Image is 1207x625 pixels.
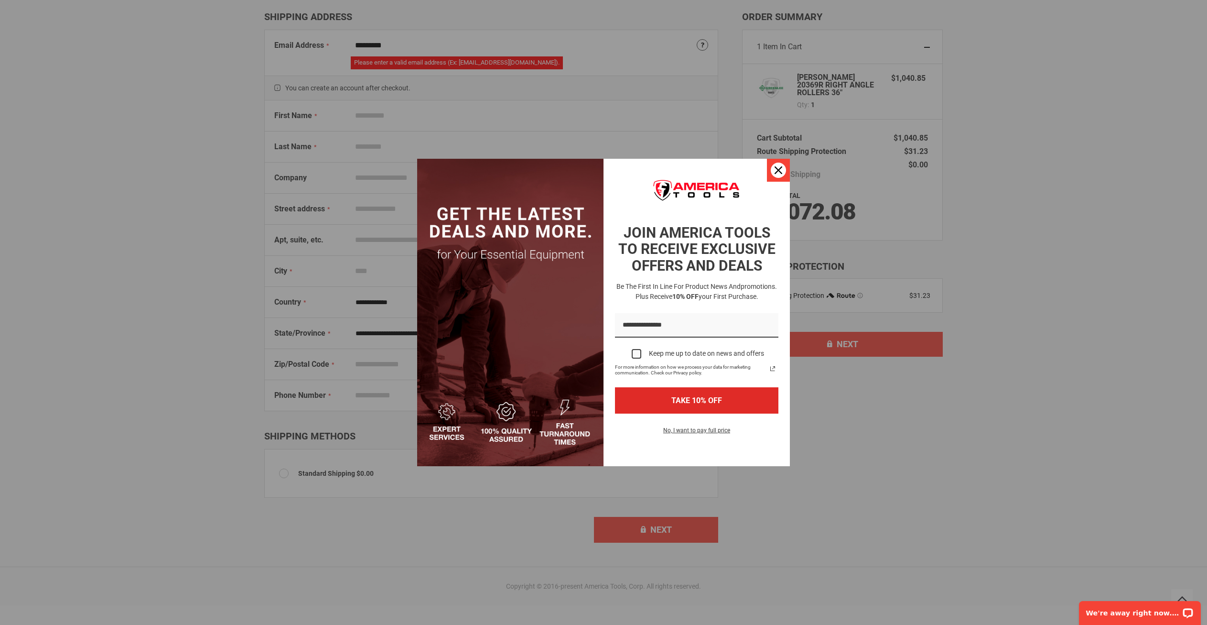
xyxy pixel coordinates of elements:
[613,282,780,302] h3: Be the first in line for product news and
[656,425,738,441] button: No, I want to pay full price
[649,350,764,358] div: Keep me up to date on news and offers
[1073,595,1207,625] iframe: LiveChat chat widget
[775,166,782,174] svg: close icon
[767,363,778,374] svg: link icon
[618,224,776,274] strong: JOIN AMERICA TOOLS TO RECEIVE EXCLUSIVE OFFERS AND DEALS
[767,363,778,374] a: Read our Privacy Policy
[615,364,767,376] span: For more information on how we process your data for marketing communication. Check our Privacy p...
[672,293,699,300] strong: 10% OFF
[767,159,790,182] button: Close
[615,313,778,338] input: Email field
[615,387,778,414] button: TAKE 10% OFF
